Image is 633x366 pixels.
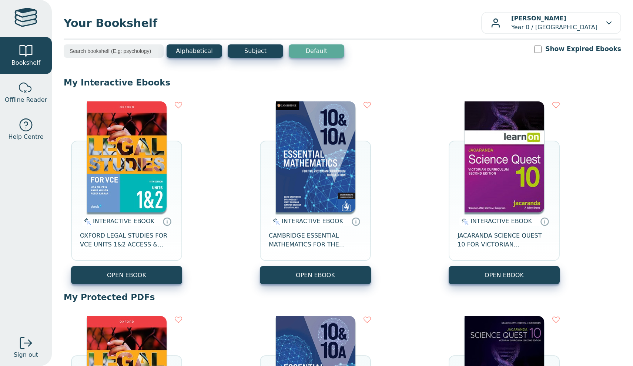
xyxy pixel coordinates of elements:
[351,217,360,226] a: Interactive eBooks are accessed online via the publisher’s portal. They contain interactive resou...
[93,218,154,225] span: INTERACTIVE EBOOK
[282,218,343,225] span: INTERACTIVE EBOOK
[228,44,283,58] button: Subject
[11,58,40,67] span: Bookshelf
[87,101,167,212] img: 4924bd51-7932-4040-9111-bbac42153a36.jpg
[545,44,621,54] label: Show Expired Ebooks
[470,218,532,225] span: INTERACTIVE EBOOK
[167,44,222,58] button: Alphabetical
[163,217,171,226] a: Interactive eBooks are accessed online via the publisher’s portal. They contain interactive resou...
[64,44,164,58] input: Search bookshelf (E.g: psychology)
[80,231,173,249] span: OXFORD LEGAL STUDIES FOR VCE UNITS 1&2 ACCESS & JUSTICE STUDENT OBOOK + ASSESS 15E
[82,217,91,226] img: interactive.svg
[5,95,47,104] span: Offline Reader
[64,77,621,88] p: My Interactive Ebooks
[449,266,560,284] button: OPEN EBOOK
[260,266,371,284] button: OPEN EBOOK
[276,101,355,212] img: 95d2d3ff-45e3-4692-8648-70e4d15c5b3e.png
[511,15,566,22] b: [PERSON_NAME]
[289,44,344,58] button: Default
[511,14,597,32] p: Year 0 / [GEOGRAPHIC_DATA]
[459,217,469,226] img: interactive.svg
[64,15,481,31] span: Your Bookshelf
[8,132,43,141] span: Help Centre
[465,101,544,212] img: b7253847-5288-ea11-a992-0272d098c78b.jpg
[481,12,621,34] button: [PERSON_NAME]Year 0 / [GEOGRAPHIC_DATA]
[71,266,182,284] button: OPEN EBOOK
[540,217,549,226] a: Interactive eBooks are accessed online via the publisher’s portal. They contain interactive resou...
[14,350,38,359] span: Sign out
[269,231,362,249] span: CAMBRIDGE ESSENTIAL MATHEMATICS FOR THE VICTORIAN CURRICULUM YEAR 10&10A EBOOK 3E
[64,292,621,303] p: My Protected PDFs
[271,217,280,226] img: interactive.svg
[458,231,551,249] span: JACARANDA SCIENCE QUEST 10 FOR VICTORIAN CURRICULUM LEARNON 2E EBOOK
